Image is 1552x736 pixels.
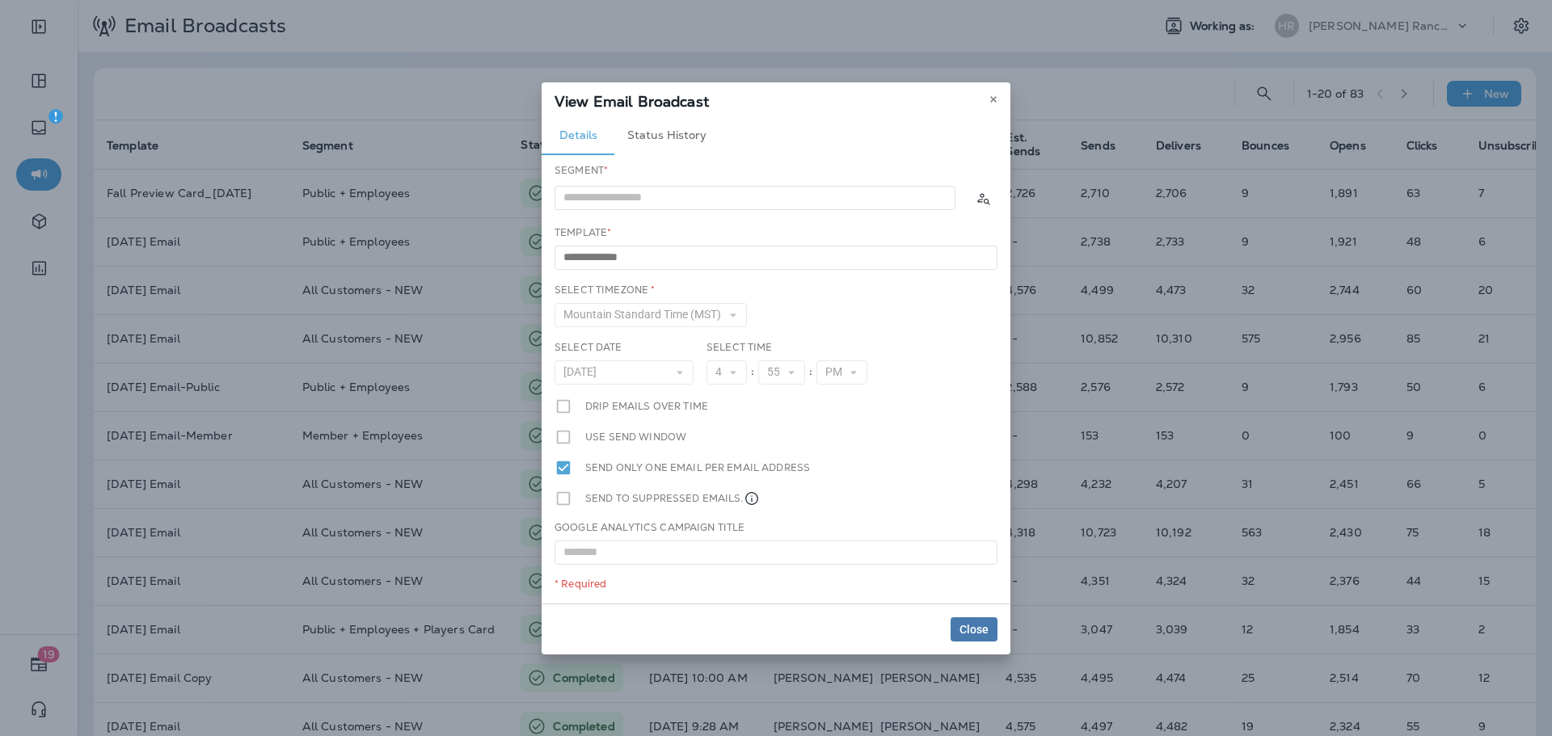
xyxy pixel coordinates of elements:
[555,578,997,591] div: * Required
[555,226,611,239] label: Template
[542,82,1010,116] div: View Email Broadcast
[542,116,614,155] button: Details
[951,617,997,641] button: Close
[585,428,686,446] label: Use send window
[706,360,747,385] button: 4
[555,360,694,385] button: [DATE]
[585,397,708,415] label: Drip emails over time
[563,365,603,379] span: [DATE]
[555,521,744,534] label: Google Analytics Campaign Title
[767,365,787,379] span: 55
[959,624,989,635] span: Close
[805,360,816,385] div: :
[706,341,773,354] label: Select Time
[816,360,867,385] button: PM
[555,164,608,177] label: Segment
[585,459,810,477] label: Send only one email per email address
[555,284,655,297] label: Select Timezone
[825,365,849,379] span: PM
[555,341,622,354] label: Select Date
[563,308,727,322] span: Mountain Standard Time (MST)
[715,365,728,379] span: 4
[747,360,758,385] div: :
[585,490,760,507] label: Send to suppressed emails.
[758,360,805,385] button: 55
[614,116,719,155] button: Status History
[968,183,997,212] button: Calculate the estimated number of emails to be sent based on selected segment. (This could take a...
[555,303,747,327] button: Mountain Standard Time (MST)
